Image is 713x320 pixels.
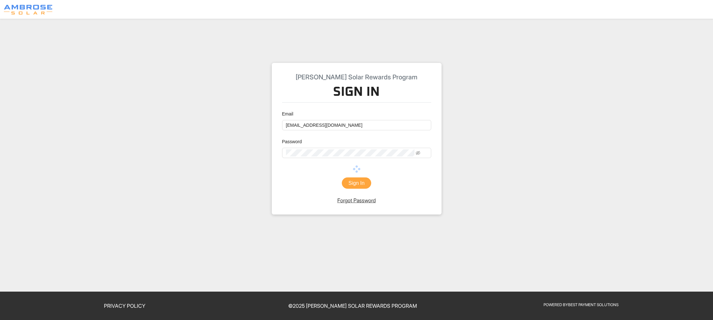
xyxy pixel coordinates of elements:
a: Privacy Policy [104,303,145,309]
button: Sign In [342,177,372,189]
input: Email [282,120,431,130]
a: Forgot Password [337,197,376,204]
img: Program logo [4,5,52,15]
h5: [PERSON_NAME] Solar Rewards Program [282,73,431,81]
p: © 2025 [PERSON_NAME] Solar Rewards Program [242,302,463,310]
label: Password [282,138,306,145]
a: Powered ByBest Payment Solutions [544,302,618,307]
input: Password [286,149,414,156]
label: Email [282,110,298,117]
h3: Sign In [282,84,431,103]
span: eye-invisible [416,151,420,155]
